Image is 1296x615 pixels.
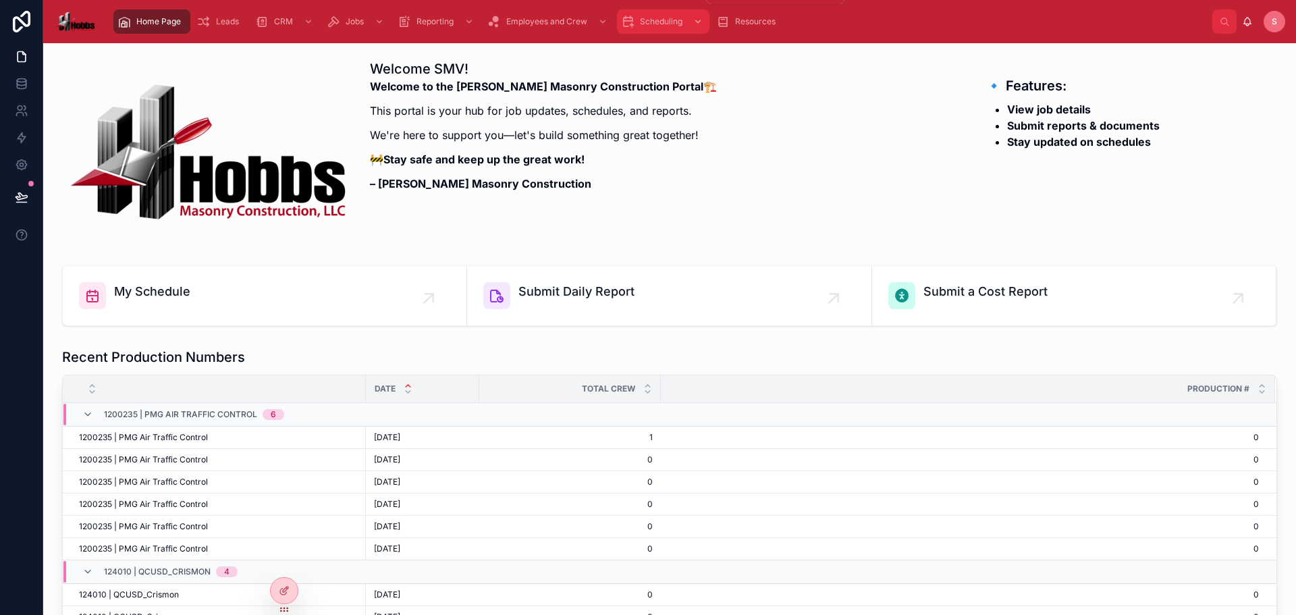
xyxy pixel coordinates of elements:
div: scrollable content [107,7,1212,36]
a: 0 [661,477,1259,487]
a: 1200235 | PMG Air Traffic Control [79,499,358,510]
p: 🏗️ [370,78,717,95]
span: 124010 | QCUSD_Crismon [104,566,211,577]
a: 0 [487,521,653,532]
a: [DATE] [374,521,471,532]
strong: Submit reports & documents [1007,119,1160,132]
span: Home Page [136,16,181,27]
a: Home Page [113,9,190,34]
div: 6 [271,409,276,420]
a: 0 [661,454,1259,465]
a: [DATE] [374,477,471,487]
a: CRM [251,9,320,34]
span: [DATE] [374,454,400,465]
a: Submit Daily Report [467,266,871,325]
span: [DATE] [374,477,400,487]
a: 1200235 | PMG Air Traffic Control [79,521,358,532]
a: 0 [661,543,1259,554]
a: 0 [661,521,1259,532]
a: 1 [487,432,653,443]
a: 1200235 | PMG Air Traffic Control [79,543,358,554]
a: Submit a Cost Report [872,266,1276,325]
h3: 🔹 Features: [986,76,1160,96]
span: Leads [216,16,239,27]
span: My Schedule [114,282,190,301]
strong: View job details [1007,103,1091,116]
a: 0 [487,589,653,600]
p: This portal is your hub for job updates, schedules, and reports. [370,103,717,119]
span: Reporting [416,16,454,27]
span: 1200235 | PMG Air Traffic Control [79,432,208,443]
a: 124010 | QCUSD_Crismon [79,589,358,600]
span: Submit a Cost Report [923,282,1048,301]
a: Scheduling [617,9,709,34]
span: [DATE] [374,499,400,510]
span: 1200235 | PMG Air Traffic Control [79,477,208,487]
h1: Recent Production Numbers [62,348,245,367]
a: [DATE] [374,543,471,554]
a: 0 [661,589,1259,600]
span: 1200235 | PMG Air Traffic Control [79,543,208,554]
span: 1200235 | PMG Air Traffic Control [79,521,208,532]
span: Total Crew [582,383,635,394]
span: [DATE] [374,543,400,554]
div: 4 [224,566,230,577]
a: 0 [661,499,1259,510]
a: 0 [487,499,653,510]
span: [DATE] [374,521,400,532]
span: 1200235 | PMG Air Traffic Control [79,499,208,510]
span: Employees and Crew [506,16,587,27]
span: Jobs [346,16,364,27]
a: Resources [712,9,785,34]
span: 124010 | QCUSD_Crismon [79,589,179,600]
a: [DATE] [374,432,471,443]
span: [DATE] [374,589,400,600]
strong: – [PERSON_NAME] Masonry Construction [370,177,591,190]
span: 1200235 | PMG Air Traffic Control [104,409,257,420]
a: 0 [487,454,653,465]
p: 🚧 [370,151,717,167]
a: 0 [487,477,653,487]
a: Leads [193,9,248,34]
strong: Stay safe and keep up the great work! [383,153,585,166]
h1: Welcome SMV! [370,59,717,78]
span: 1200235 | PMG Air Traffic Control [79,454,208,465]
span: S [1272,16,1277,27]
p: We're here to support you—let's build something great together! [370,127,717,143]
span: Submit Daily Report [518,282,634,301]
a: 0 [661,432,1259,443]
a: 1200235 | PMG Air Traffic Control [79,432,358,443]
a: [DATE] [374,499,471,510]
span: Resources [735,16,776,27]
strong: Welcome to the [PERSON_NAME] Masonry Construction Portal [370,80,703,93]
strong: Stay updated on schedules [1007,135,1151,149]
img: App logo [54,11,96,32]
a: 0 [487,543,653,554]
span: Date [375,383,396,394]
a: [DATE] [374,589,471,600]
a: 1200235 | PMG Air Traffic Control [79,477,358,487]
a: Employees and Crew [483,9,614,34]
a: Jobs [323,9,391,34]
span: Scheduling [640,16,682,27]
a: [DATE] [374,454,471,465]
a: 1200235 | PMG Air Traffic Control [79,454,358,465]
a: Reporting [394,9,481,34]
img: 25757-HobbsMasonryC75a-A05aT03a-Z.png [62,76,354,228]
span: CRM [274,16,293,27]
span: [DATE] [374,432,400,443]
